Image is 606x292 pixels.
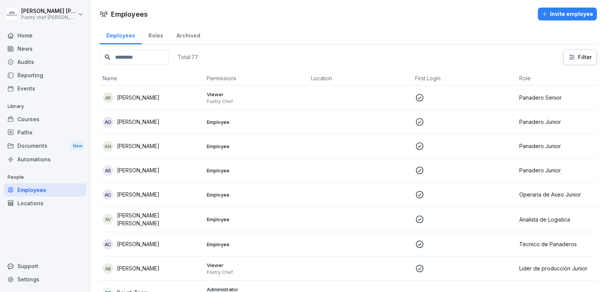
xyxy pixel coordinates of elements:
[4,259,86,273] div: Support
[100,25,142,44] a: Employees
[117,94,159,101] p: [PERSON_NAME]
[111,9,148,19] h1: Employees
[308,71,412,86] th: Location
[4,69,86,82] a: Reporting
[4,183,86,197] a: Employees
[117,118,159,126] p: [PERSON_NAME]
[207,216,305,223] p: Employee
[103,239,113,250] div: AC
[103,189,113,200] div: AC
[103,214,113,225] div: AV
[4,126,86,139] a: Paths
[204,71,308,86] th: Permissions
[4,273,86,286] a: Settings
[4,139,86,153] div: Documents
[4,55,86,69] a: Audits
[117,166,159,174] p: [PERSON_NAME]
[207,241,305,248] p: Employee
[117,211,201,227] p: [PERSON_NAME] [PERSON_NAME]
[4,29,86,42] a: Home
[207,119,305,125] p: Employee
[71,142,84,150] div: New
[117,240,159,248] p: [PERSON_NAME]
[4,139,86,153] a: DocumentsNew
[207,262,305,269] p: Viewer
[4,112,86,126] a: Courses
[207,191,305,198] p: Employee
[4,171,86,183] p: People
[103,92,113,103] div: AR
[564,50,597,65] button: Filter
[142,25,170,44] a: Roles
[4,153,86,166] a: Automations
[207,143,305,150] p: Employee
[21,8,77,14] p: [PERSON_NAME] [PERSON_NAME]
[4,42,86,55] a: News
[117,142,159,150] p: [PERSON_NAME]
[412,71,516,86] th: First Login
[117,191,159,198] p: [PERSON_NAME]
[538,8,597,20] button: Invite employee
[103,117,113,127] div: AO
[4,197,86,210] a: Locations
[207,91,305,98] p: Viewer
[21,15,77,20] p: Pastry chef [PERSON_NAME] y Cocina gourmet
[170,25,207,44] a: Archived
[4,100,86,112] p: Library
[178,53,198,61] p: Total: 77
[542,10,593,18] div: Invite employee
[207,269,305,275] p: Pastry Chef
[103,165,113,176] div: AS
[103,263,113,274] div: AB
[207,98,305,105] p: Pastry Chef
[207,167,305,174] p: Employee
[568,53,592,61] div: Filter
[4,82,86,95] a: Events
[100,71,204,86] th: Name
[103,141,113,151] div: AN
[117,264,159,272] p: [PERSON_NAME]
